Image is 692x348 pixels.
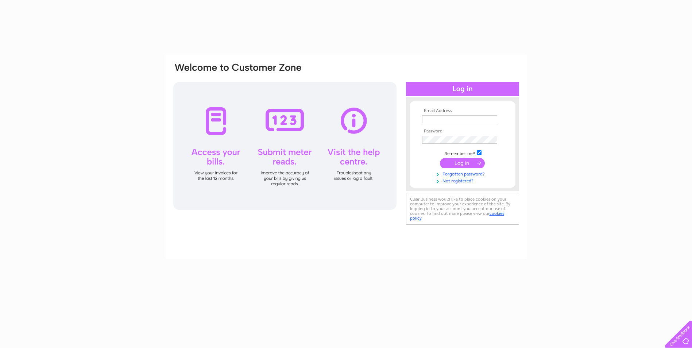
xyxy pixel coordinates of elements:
[406,193,519,225] div: Clear Business would like to place cookies on your computer to improve your experience of the sit...
[422,170,505,177] a: Forgotten password?
[420,129,505,134] th: Password:
[420,108,505,113] th: Email Address:
[440,158,485,168] input: Submit
[420,149,505,156] td: Remember me?
[422,177,505,184] a: Not registered?
[410,211,504,221] a: cookies policy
